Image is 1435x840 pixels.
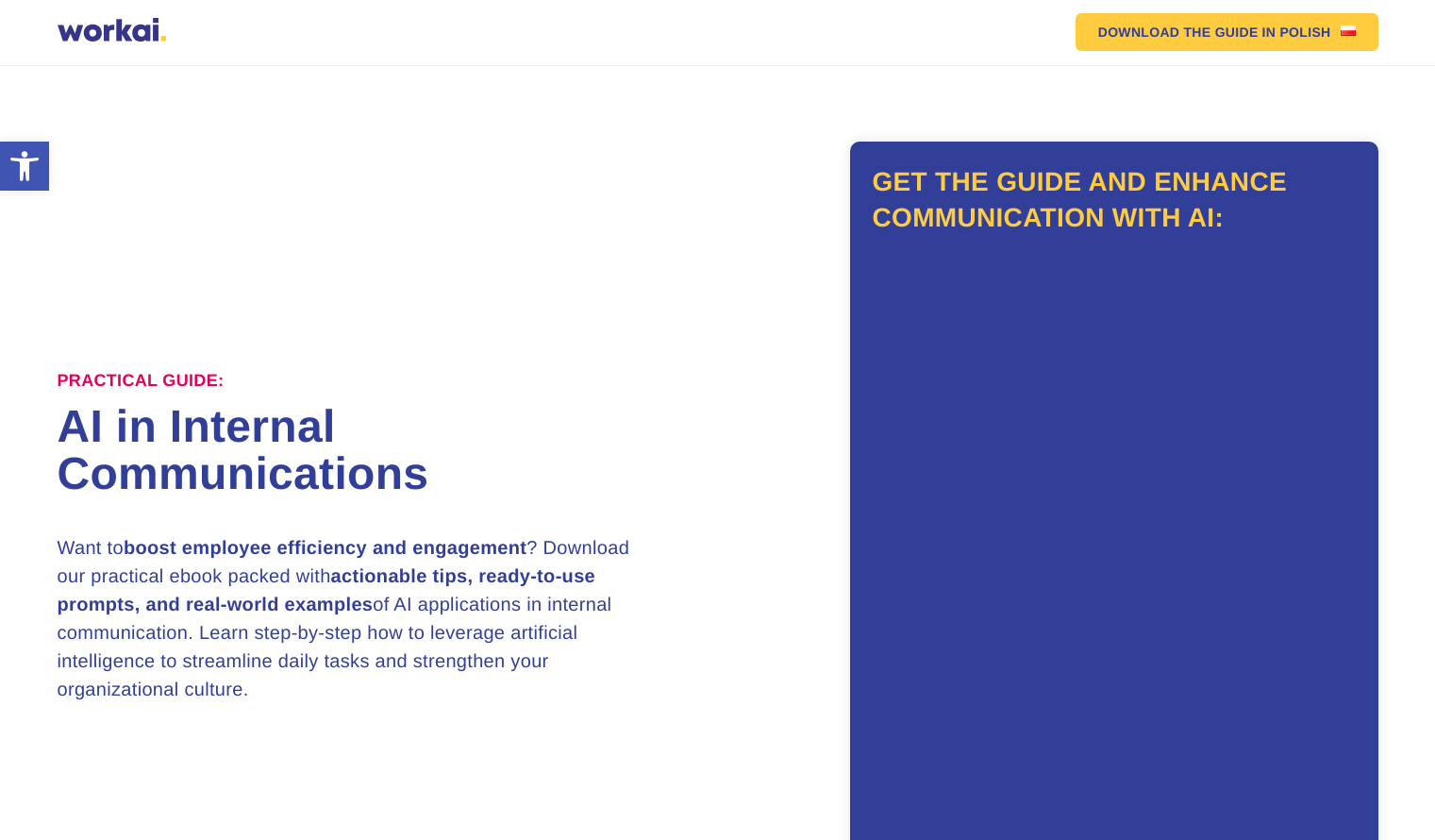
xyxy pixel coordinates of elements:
[873,164,1356,236] h2: Get the guide and enhance communication with AI:
[58,371,225,392] label: Practical Guide:
[1098,25,1259,39] em: DOWNLOAD THE GUIDE
[1076,13,1378,51] a: DOWNLOAD THE GUIDEIN POLISHUS flag
[58,534,652,704] h3: Want to ? Download our practical ebook packed with of AI applications in internal communication. ...
[1341,25,1356,36] img: US flag
[58,404,718,498] h1: AI in Internal Communications
[124,538,526,559] strong: boost employee efficiency and engagement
